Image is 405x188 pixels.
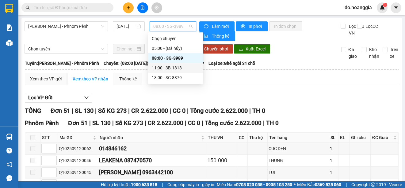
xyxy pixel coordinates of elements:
div: THUNG MP [269,181,328,188]
strong: 1900 633 818 [131,182,157,187]
div: 13:00 - 3C-8879 [152,74,200,81]
div: Chọn chuyến [152,35,200,42]
span: Trên xe [388,46,401,60]
span: Miền Bắc [297,181,341,188]
div: 1 [330,145,337,152]
span: Kho nhận [367,46,382,60]
span: Đơn 51 [51,107,70,114]
sup: 1 [383,3,387,7]
img: logo-vxr [5,4,13,13]
th: STT [40,133,58,143]
span: CC 0 [188,120,200,127]
input: Tìm tên, số ĐT hoặc mã đơn [34,4,106,11]
td: Q102509120046 [58,155,98,167]
span: down [84,95,89,100]
th: THU VN [206,133,237,143]
span: | [89,120,91,127]
th: CC [237,133,248,143]
span: | [185,120,186,127]
th: KL [338,133,350,143]
span: | [346,181,347,188]
span: CC 0 [173,107,185,114]
span: do.hoanggia [340,4,377,11]
div: LEAKENA 087470570 [99,156,205,165]
th: Thu hộ [248,133,268,143]
span: Chọn tuyến [28,44,104,53]
span: Người nhận [100,134,200,141]
div: 1 [330,181,337,188]
span: sync [204,24,209,29]
span: file-add [140,6,145,10]
span: message [6,175,12,181]
button: caret-down [391,2,401,13]
button: Chuyển phơi [199,44,233,54]
td: Q102509120045 [58,167,98,179]
span: ĐC Giao [372,134,392,141]
span: In phơi [249,23,263,30]
b: Tuyến: [PERSON_NAME] - Phnôm Pênh [25,61,99,66]
span: Tổng cước 2.622.000 [190,107,248,114]
div: TUI [269,169,328,176]
div: 1 [330,157,337,164]
div: THUNG [269,157,328,164]
div: 014846162 [99,144,205,153]
div: Xem theo VP nhận [73,76,108,82]
span: | [95,107,97,114]
span: Chuyến: (08:00 [DATE]) [104,60,148,67]
span: Hỗ trợ kỹ thuật: [101,181,157,188]
button: In đơn chọn [269,21,303,31]
th: Tên hàng [268,133,329,143]
div: [PERSON_NAME] 0963442100 [99,168,205,177]
button: file-add [137,2,148,13]
span: Đã giao [346,46,359,60]
img: solution-icon [6,24,13,31]
span: Mã GD [59,134,92,141]
div: 11:00 - 3B-1818 [152,65,200,71]
span: printer [241,24,246,29]
img: warehouse-icon [6,40,13,46]
span: Lọc THU VN [346,23,365,36]
span: Tổng cước 2.622.000 [205,120,262,127]
span: | [128,107,130,114]
span: caret-down [393,5,399,10]
span: Đơn 51 [68,120,88,127]
span: copyright [371,182,375,187]
span: question-circle [6,148,12,153]
button: printerIn phơi [236,21,268,31]
span: ⚪️ [294,183,296,186]
button: syncLàm mới [199,21,235,31]
span: 08:00 - 3G-3989 [153,22,193,31]
span: | [112,120,114,127]
span: | [263,120,265,127]
div: Xem theo VP gửi [30,76,62,82]
span: plus [126,6,131,10]
button: aim [151,2,162,13]
div: Q102509120049 [59,181,97,188]
th: Ghi chú [350,133,371,143]
span: Miền Nam [217,181,292,188]
span: SL 130 [75,107,94,114]
img: warehouse-icon [6,134,13,140]
span: Loại xe: Ghế ngồi 31 chỗ [208,60,255,67]
input: Chọn ngày [117,46,136,52]
div: 1 [330,169,337,176]
div: 05:00 - (Đã hủy) [152,45,200,52]
span: aim [155,6,159,10]
button: downloadXuất Excel [234,44,270,54]
div: CUC DEN [269,145,328,152]
span: 1 [384,3,386,7]
span: SL 130 [92,120,111,127]
img: icon-new-feature [380,5,385,10]
div: 08:00 - 3G-3989 [152,55,200,61]
span: Số KG 273 [98,107,127,114]
span: download [239,47,243,52]
span: | [187,107,189,114]
span: Xuất Excel [246,46,266,52]
span: notification [6,161,12,167]
span: CR 2.622.000 [131,107,168,114]
div: Q102509120045 [59,169,97,176]
span: | [249,107,251,114]
div: Q102509120046 [59,157,97,164]
strong: 0708 023 035 - 0935 103 250 [236,182,292,187]
div: Thống kê [119,76,137,82]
